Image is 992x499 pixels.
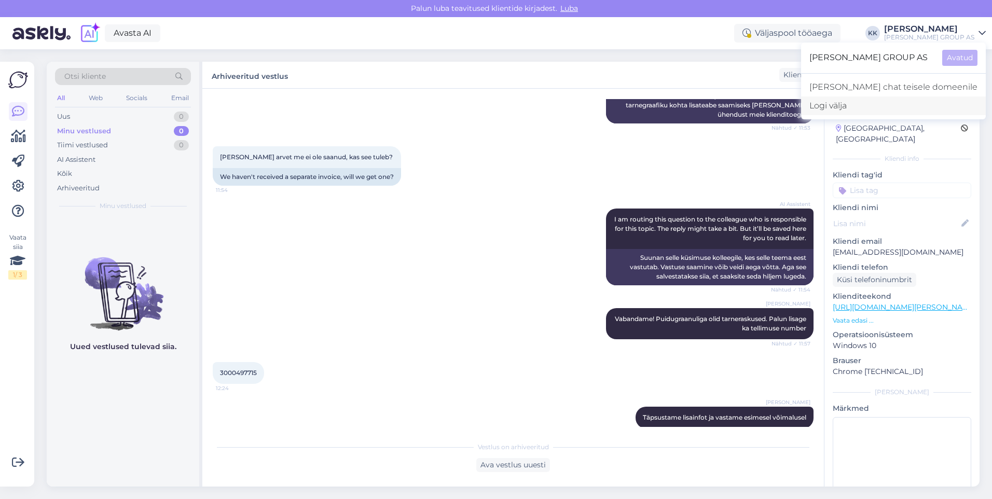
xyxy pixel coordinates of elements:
[174,140,189,150] div: 0
[833,355,971,366] p: Brauser
[213,168,401,186] div: We haven't received a separate invoice, will we get one?
[220,369,257,377] span: 3000497715
[801,78,986,96] a: [PERSON_NAME] chat teisele domeenile
[766,398,810,406] span: [PERSON_NAME]
[833,403,971,414] p: Märkmed
[64,71,106,82] span: Otsi kliente
[57,140,108,150] div: Tiimi vestlused
[801,96,986,115] div: Logi välja
[47,239,199,332] img: No chats
[8,233,27,280] div: Vaata siia
[8,70,28,90] img: Askly Logo
[55,91,67,105] div: All
[833,340,971,351] p: Windows 10
[216,186,255,194] span: 11:54
[771,286,810,294] span: Nähtud ✓ 11:54
[478,442,549,452] span: Vestlus on arhiveeritud
[212,68,288,82] label: Arhiveeritud vestlus
[884,33,974,41] div: [PERSON_NAME] GROUP AS
[833,366,971,377] p: Chrome [TECHNICAL_ID]
[105,24,160,42] a: Avasta AI
[833,387,971,397] div: [PERSON_NAME]
[220,153,393,161] span: [PERSON_NAME] arvet me ei ole saanud, kas see tuleb?
[57,183,100,193] div: Arhiveeritud
[771,124,810,132] span: Nähtud ✓ 11:53
[615,315,808,332] span: Vabandame! Puidugraanuliga olid tarneraskused. Palun lisage ka tellimuse number
[643,413,806,421] span: Täpsustame lisainfot ja vastame esimesel võimalusel
[833,154,971,163] div: Kliendi info
[606,249,814,285] div: Suunan selle küsimuse kolleegile, kes selle teema eest vastutab. Vastuse saamine võib veidi aega ...
[100,201,146,211] span: Minu vestlused
[833,316,971,325] p: Vaata edasi ...
[884,25,974,33] div: [PERSON_NAME]
[884,25,986,41] a: [PERSON_NAME][PERSON_NAME] GROUP AS
[79,22,101,44] img: explore-ai
[614,215,808,242] span: I am routing this question to the colleague who is responsible for this topic. The reply might ta...
[57,169,72,179] div: Kõik
[169,91,191,105] div: Email
[809,50,934,66] span: [PERSON_NAME] GROUP AS
[833,218,959,229] input: Lisa nimi
[476,458,550,472] div: Ava vestlus uuesti
[216,384,255,392] span: 12:24
[57,112,70,122] div: Uus
[734,24,841,43] div: Väljaspool tööaega
[833,236,971,247] p: Kliendi email
[833,329,971,340] p: Operatsioonisüsteem
[865,26,880,40] div: KK
[833,170,971,181] p: Kliendi tag'id
[771,340,810,348] span: Nähtud ✓ 11:57
[833,262,971,273] p: Kliendi telefon
[833,273,916,287] div: Küsi telefoninumbrit
[57,155,95,165] div: AI Assistent
[836,123,961,145] div: [GEOGRAPHIC_DATA], [GEOGRAPHIC_DATA]
[779,70,805,80] div: Klient
[70,341,176,352] p: Uued vestlused tulevad siia.
[942,50,977,66] button: Avatud
[766,300,810,308] span: [PERSON_NAME]
[833,202,971,213] p: Kliendi nimi
[87,91,105,105] div: Web
[57,126,111,136] div: Minu vestlused
[833,302,976,312] a: [URL][DOMAIN_NAME][PERSON_NAME]
[8,270,27,280] div: 1 / 3
[174,126,189,136] div: 0
[174,112,189,122] div: 0
[124,91,149,105] div: Socials
[833,291,971,302] p: Klienditeekond
[771,200,810,208] span: AI Assistent
[833,247,971,258] p: [EMAIL_ADDRESS][DOMAIN_NAME]
[833,183,971,198] input: Lisa tag
[557,4,581,13] span: Luba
